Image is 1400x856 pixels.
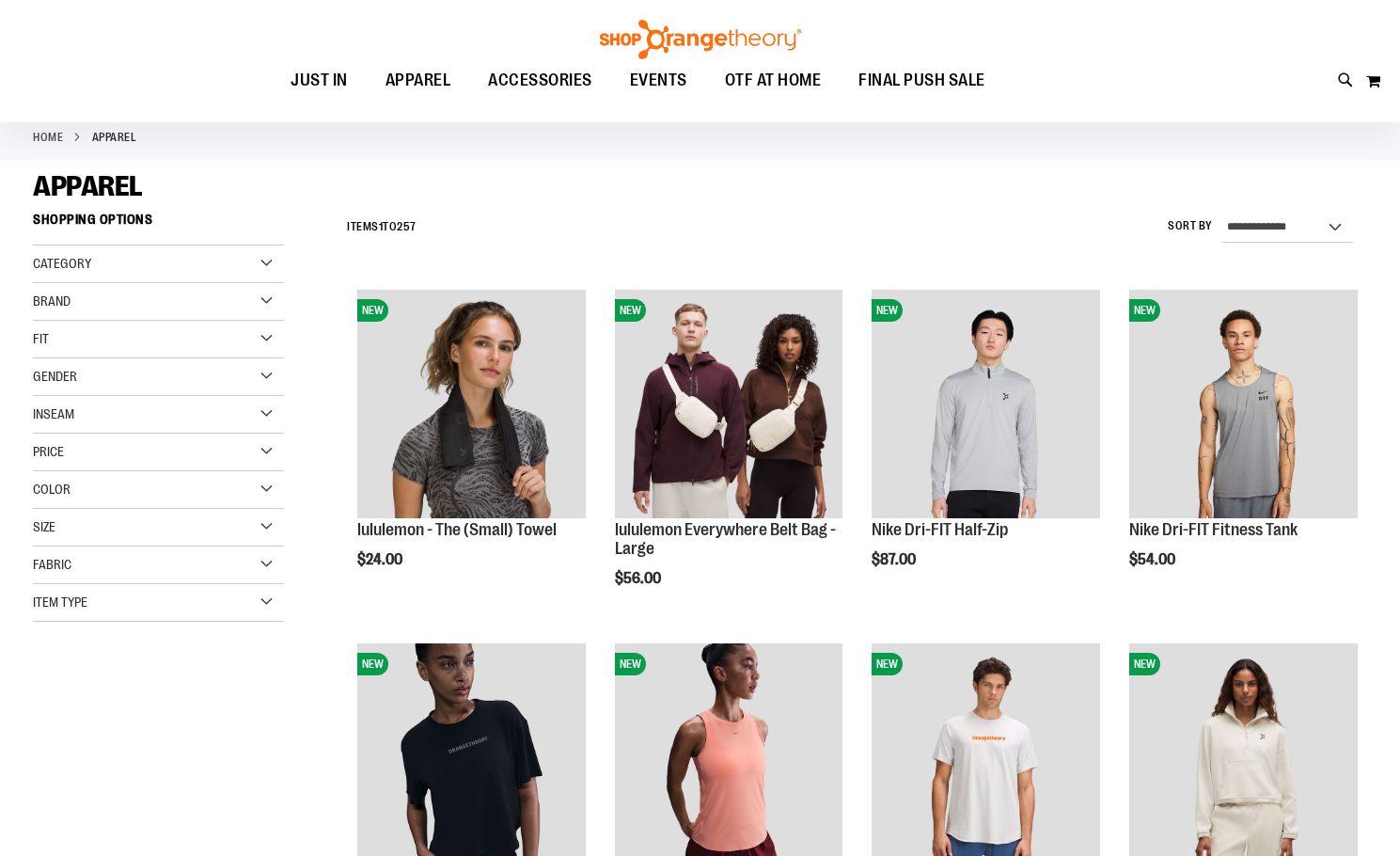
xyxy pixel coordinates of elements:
img: Nike Dri-FIT Fitness Tank [1129,290,1358,518]
a: Nike Dri-FIT Half-ZipNEW [872,290,1100,521]
span: Size [33,519,55,534]
strong: Shopping Options [33,203,284,246]
span: Fabric [33,557,71,572]
span: Price [33,444,64,459]
span: NEW [872,653,903,675]
span: $24.00 [357,551,405,568]
div: product [1120,280,1367,616]
div: product [862,280,1109,616]
img: lululemon Everywhere Belt Bag - Large [615,290,843,518]
span: NEW [357,653,388,675]
a: lululemon Everywhere Belt Bag - Large [615,520,836,558]
a: lululemon Everywhere Belt Bag - LargeNEW [615,290,843,521]
span: EVENTS [630,59,687,102]
label: Sort By [1168,218,1213,234]
a: Nike Dri-FIT Fitness Tank [1129,520,1298,539]
img: Nike Dri-FIT Half-Zip [872,290,1100,518]
span: 1 [379,220,384,233]
div: product [348,280,595,616]
img: Shop Orangetheory [597,20,804,59]
span: $87.00 [872,551,919,568]
div: product [606,280,853,634]
a: FINAL PUSH SALE [840,59,1004,103]
span: Category [33,256,91,271]
span: OTF AT HOME [725,59,822,102]
h2: Items to [347,213,417,242]
span: FINAL PUSH SALE [858,59,985,102]
span: $54.00 [1129,551,1178,568]
a: ACCESSORIES [469,59,611,103]
a: Nike Dri-FIT Fitness TankNEW [1129,290,1358,521]
span: NEW [615,299,646,322]
a: lululemon - The (Small) Towel [357,520,557,539]
span: NEW [872,299,903,322]
a: Nike Dri-FIT Half-Zip [872,520,1008,539]
span: APPAREL [33,170,143,202]
span: JUST IN [291,59,348,102]
span: $56.00 [615,570,664,587]
span: Fit [33,331,49,346]
span: NEW [1129,299,1160,322]
a: JUST IN [272,59,367,103]
img: lululemon - The (Small) Towel [357,290,586,518]
span: APPAREL [385,59,451,102]
span: NEW [357,299,388,322]
a: Home [33,129,63,146]
a: APPAREL [367,59,470,102]
span: Brand [33,293,71,309]
a: lululemon - The (Small) TowelNEW [357,290,586,521]
span: Inseam [33,406,74,421]
a: EVENTS [611,59,706,103]
a: OTF AT HOME [706,59,841,103]
span: Gender [33,369,77,384]
span: Item Type [33,594,87,610]
strong: APPAREL [92,129,137,146]
span: NEW [1129,653,1160,675]
span: 257 [397,220,417,233]
span: NEW [615,653,646,675]
span: Color [33,482,71,497]
span: ACCESSORIES [488,59,592,102]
